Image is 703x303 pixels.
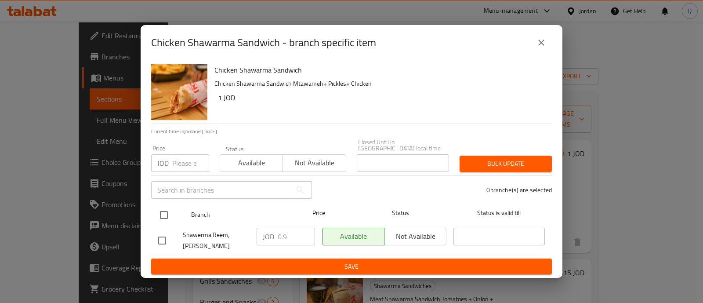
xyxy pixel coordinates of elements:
span: Save [158,261,545,272]
p: 0 branche(s) are selected [486,186,552,194]
button: Not available [283,154,346,172]
button: Available [220,154,283,172]
span: Not available [286,157,342,169]
span: Branch [191,209,283,220]
button: Save [151,259,552,275]
span: Shawerma Reem, [PERSON_NAME] [183,230,250,252]
span: Status is valid till [453,208,545,219]
p: Current time in Jordan is [DATE] [151,128,552,135]
span: Available [224,157,279,169]
h2: Chicken Shawarma Sandwich - branch specific item [151,36,376,50]
p: JOD [157,158,169,168]
span: Bulk update [467,158,545,169]
button: close [531,32,552,53]
input: Please enter price [278,228,315,245]
input: Please enter price [172,154,209,172]
p: Chicken Shawarma Sandwich Mtawameh+ Pickles+ Chicken [214,78,545,89]
h6: Chicken Shawarma Sandwich [214,64,545,76]
input: Search in branches [151,181,292,199]
h6: 1 JOD [218,91,545,104]
button: Bulk update [460,156,552,172]
span: Status [355,208,446,219]
img: Chicken Shawarma Sandwich [151,64,207,120]
p: JOD [263,231,274,242]
span: Price [290,208,348,219]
